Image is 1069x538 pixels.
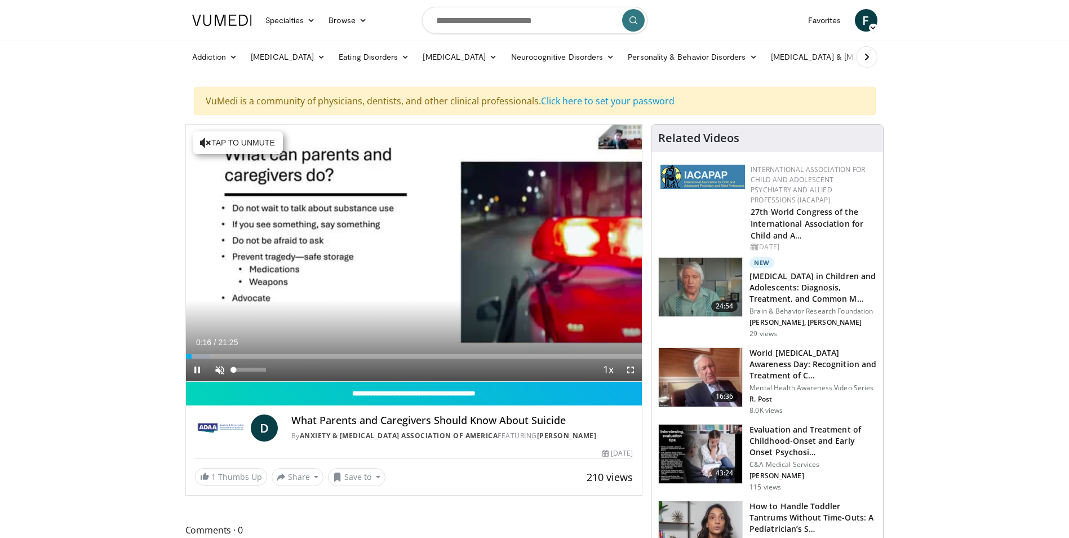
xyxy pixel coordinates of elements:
[186,125,642,382] video-js: Video Player
[541,95,675,107] a: Click here to set your password
[749,257,774,268] p: New
[244,46,332,68] a: [MEDICAL_DATA]
[209,359,231,381] button: Unmute
[322,9,374,32] a: Browse
[587,470,633,484] span: 210 views
[751,165,865,205] a: International Association for Child and Adolescent Psychiatry and Allied Professions (IACAPAP)
[196,338,211,347] span: 0:16
[537,431,597,440] a: [PERSON_NAME]
[764,46,925,68] a: [MEDICAL_DATA] & [MEDICAL_DATA]
[597,359,619,381] button: Playback Rate
[186,359,209,381] button: Pause
[749,318,876,327] p: [PERSON_NAME], [PERSON_NAME]
[416,46,504,68] a: [MEDICAL_DATA]
[749,383,876,393] p: Mental Health Awareness Video Series
[855,9,877,32] a: F
[711,468,738,479] span: 43:24
[195,414,246,442] img: Anxiety & Depression Association of America
[658,424,876,492] a: 43:24 Evaluation and Treatment of Childhood-Onset and Early Onset Psychosi… C&A Medical Services ...
[291,431,633,441] div: By FEATURING
[272,468,324,486] button: Share
[195,468,267,486] a: 1 Thumbs Up
[602,448,633,458] div: [DATE]
[749,347,876,381] h3: World [MEDICAL_DATA] Awareness Day: Recognition and Treatment of C…
[749,424,876,458] h3: Evaluation and Treatment of Childhood-Onset and Early Onset Psychosi…
[186,354,642,359] div: Progress Bar
[193,131,283,154] button: Tap to unmute
[659,258,742,316] img: 5b8011c7-1005-4e73-bd4d-717c320f5860.150x105_q85_crop-smart_upscale.jpg
[751,242,874,252] div: [DATE]
[300,431,498,440] a: Anxiety & [MEDICAL_DATA] Association of America
[291,414,633,427] h4: What Parents and Caregivers Should Know About Suicide
[749,271,876,305] h3: [MEDICAL_DATA] in Children and Adolescents: Diagnosis, Treatment, and Common M…
[749,471,876,480] p: [PERSON_NAME]
[185,523,643,537] span: Comments 0
[751,206,863,241] a: 27th World Congress of the International Association for Child and A…
[659,425,742,483] img: 9c1ea151-7f89-42e7-b0fb-c17652802da6.150x105_q85_crop-smart_upscale.jpg
[749,307,876,316] p: Brain & Behavior Research Foundation
[251,414,278,442] a: D
[658,131,739,145] h4: Related Videos
[185,46,245,68] a: Addiction
[749,395,876,404] p: R. Post
[660,165,745,189] img: 2a9917ce-aac2-4f82-acde-720e532d7410.png.150x105_q85_autocrop_double_scale_upscale_version-0.2.png
[658,347,876,415] a: 16:36 World [MEDICAL_DATA] Awareness Day: Recognition and Treatment of C… Mental Health Awareness...
[749,501,876,535] h3: How to Handle Toddler Tantrums Without Time-Outs: A Pediatrician’s S…
[211,471,216,482] span: 1
[711,301,738,312] span: 24:54
[749,406,783,415] p: 8.0K views
[711,391,738,402] span: 16:36
[332,46,416,68] a: Eating Disorders
[619,359,642,381] button: Fullscreen
[659,348,742,407] img: dad9b3bb-f8af-4dab-abc0-c3e0a61b252e.150x105_q85_crop-smart_upscale.jpg
[504,46,622,68] a: Neurocognitive Disorders
[218,338,238,347] span: 21:25
[194,87,876,115] div: VuMedi is a community of physicians, dentists, and other clinical professionals.
[214,338,216,347] span: /
[328,468,385,486] button: Save to
[749,483,781,492] p: 115 views
[658,257,876,338] a: 24:54 New [MEDICAL_DATA] in Children and Adolescents: Diagnosis, Treatment, and Common M… Brain &...
[234,368,266,372] div: Volume Level
[801,9,848,32] a: Favorites
[749,329,777,338] p: 29 views
[621,46,764,68] a: Personality & Behavior Disorders
[749,460,876,469] p: C&A Medical Services
[422,7,647,34] input: Search topics, interventions
[259,9,322,32] a: Specialties
[192,15,252,26] img: VuMedi Logo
